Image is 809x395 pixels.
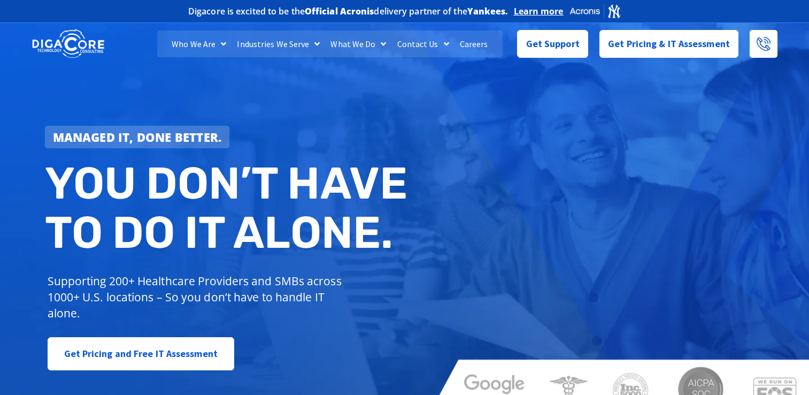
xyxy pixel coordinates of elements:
[599,30,738,58] a: Get Pricing & IT Assessment
[166,31,232,57] a: Who We Are
[45,126,230,148] a: Managed IT, done better.
[48,337,234,370] a: Get Pricing and Free IT Assessment
[45,159,413,257] h2: You don’t have to do IT alone.
[526,33,580,55] span: Get Support
[392,31,454,57] a: Contact Us
[325,31,391,57] a: What We Do
[32,28,104,60] img: DigaCore Technology Consulting
[517,30,588,58] a: Get Support
[64,343,218,364] span: Get Pricing and Free IT Assessment
[53,129,222,145] strong: Managed IT, done better.
[608,33,730,55] span: Get Pricing & IT Assessment
[569,3,621,19] img: Acronis
[188,7,508,16] h2: Digacore is excited to be the delivery partner of the
[514,6,564,17] a: Learn more
[454,31,494,57] a: Careers
[467,5,508,17] b: Yankees.
[305,5,374,17] b: Official Acronis
[157,31,503,57] nav: Menu
[232,31,325,57] a: Industries We Serve
[48,273,346,321] p: Supporting 200+ Healthcare Providers and SMBs across 1000+ U.S. locations – So you don’t have to ...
